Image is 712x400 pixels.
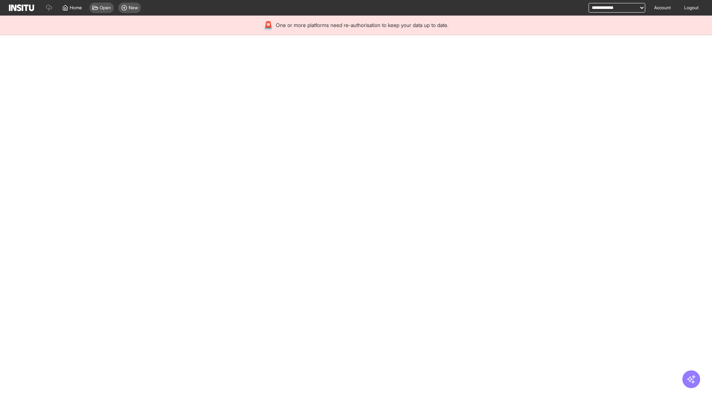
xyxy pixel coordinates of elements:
[100,5,111,11] span: Open
[129,5,138,11] span: New
[9,4,34,11] img: Logo
[276,21,448,29] span: One or more platforms need re-authorisation to keep your data up to date.
[70,5,82,11] span: Home
[264,20,273,30] div: 🚨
